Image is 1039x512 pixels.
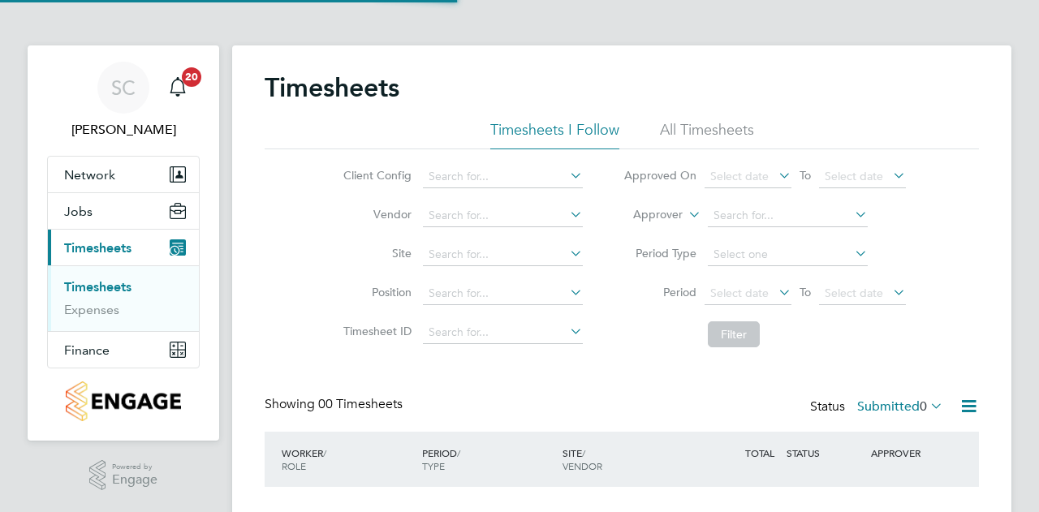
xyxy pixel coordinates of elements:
[558,438,699,480] div: SITE
[112,460,157,474] span: Powered by
[338,246,412,260] label: Site
[338,207,412,222] label: Vendor
[457,446,460,459] span: /
[422,459,445,472] span: TYPE
[708,243,868,266] input: Select one
[708,321,760,347] button: Filter
[418,438,558,480] div: PERIOD
[89,460,158,491] a: Powered byEngage
[47,62,200,140] a: SC[PERSON_NAME]
[182,67,201,87] span: 20
[338,168,412,183] label: Client Config
[867,438,951,467] div: APPROVER
[64,279,131,295] a: Timesheets
[423,321,583,344] input: Search for...
[825,169,883,183] span: Select date
[825,286,883,300] span: Select date
[278,438,418,480] div: WORKER
[582,446,585,459] span: /
[710,169,769,183] span: Select date
[48,230,199,265] button: Timesheets
[162,62,194,114] a: 20
[660,120,754,149] li: All Timesheets
[265,71,399,104] h2: Timesheets
[490,120,619,149] li: Timesheets I Follow
[423,166,583,188] input: Search for...
[795,165,816,186] span: To
[48,332,199,368] button: Finance
[920,398,927,415] span: 0
[623,285,696,299] label: Period
[64,167,115,183] span: Network
[47,120,200,140] span: Sam Carter
[563,459,602,472] span: VENDOR
[610,207,683,223] label: Approver
[338,324,412,338] label: Timesheet ID
[48,265,199,331] div: Timesheets
[745,446,774,459] span: TOTAL
[795,282,816,303] span: To
[48,193,199,229] button: Jobs
[423,204,583,227] input: Search for...
[282,459,306,472] span: ROLE
[423,282,583,305] input: Search for...
[318,396,403,412] span: 00 Timesheets
[265,396,406,413] div: Showing
[64,302,119,317] a: Expenses
[623,246,696,260] label: Period Type
[111,77,136,98] span: SC
[112,473,157,487] span: Engage
[323,446,326,459] span: /
[47,381,200,421] a: Go to home page
[338,285,412,299] label: Position
[28,45,219,441] nav: Main navigation
[423,243,583,266] input: Search for...
[64,204,93,219] span: Jobs
[810,396,946,419] div: Status
[48,157,199,192] button: Network
[782,438,867,467] div: STATUS
[708,204,868,227] input: Search for...
[857,398,943,415] label: Submitted
[66,381,180,421] img: countryside-properties-logo-retina.png
[64,342,110,358] span: Finance
[623,168,696,183] label: Approved On
[710,286,769,300] span: Select date
[64,240,131,256] span: Timesheets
